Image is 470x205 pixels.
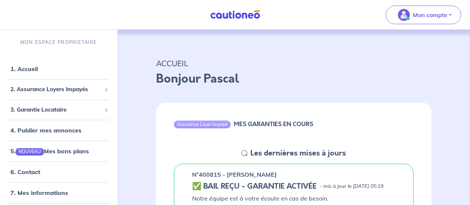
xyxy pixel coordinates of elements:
h6: MES GARANTIES EN COURS [234,121,313,128]
button: illu_account_valid_menu.svgMon compte [386,6,461,24]
p: Bonjour Pascal [156,70,431,88]
img: illu_account_valid_menu.svg [398,9,410,21]
div: Assurance Loyer Impayé [174,121,231,128]
a: 7. Mes informations [10,189,68,196]
span: 2. Assurance Loyers Impayés [10,85,101,94]
h5: ✅ BAIL REÇU - GARANTIE ACTIVÉE [192,182,317,191]
div: 2. Assurance Loyers Impayés [3,82,114,97]
p: n°400815 - [PERSON_NAME] [192,170,277,179]
div: 5.NOUVEAUMes bons plans [3,144,114,158]
span: 3. Garantie Locataire [10,106,101,114]
a: 5.NOUVEAUMes bons plans [10,147,89,155]
div: 1. Accueil [3,61,114,76]
a: 6. Contact [10,168,40,176]
a: 1. Accueil [10,65,38,73]
img: Cautioneo [207,10,263,19]
h5: Les dernières mises à jours [250,149,346,158]
div: 6. Contact [3,164,114,179]
a: 4. Publier mes annonces [10,126,81,134]
p: ACCUEIL [156,57,431,70]
p: - mis à jour le [DATE] 05:19 [320,183,383,190]
div: 4. Publier mes annonces [3,123,114,138]
div: 3. Garantie Locataire [3,103,114,117]
div: state: CONTRACT-VALIDATED, Context: ,MAYBE-CERTIFICATE,,LESSOR-DOCUMENTS,IS-ODEALIM [192,182,395,191]
p: Mon compte [413,10,447,19]
div: 7. Mes informations [3,185,114,200]
p: MON ESPACE PROPRIÉTAIRE [20,39,97,46]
